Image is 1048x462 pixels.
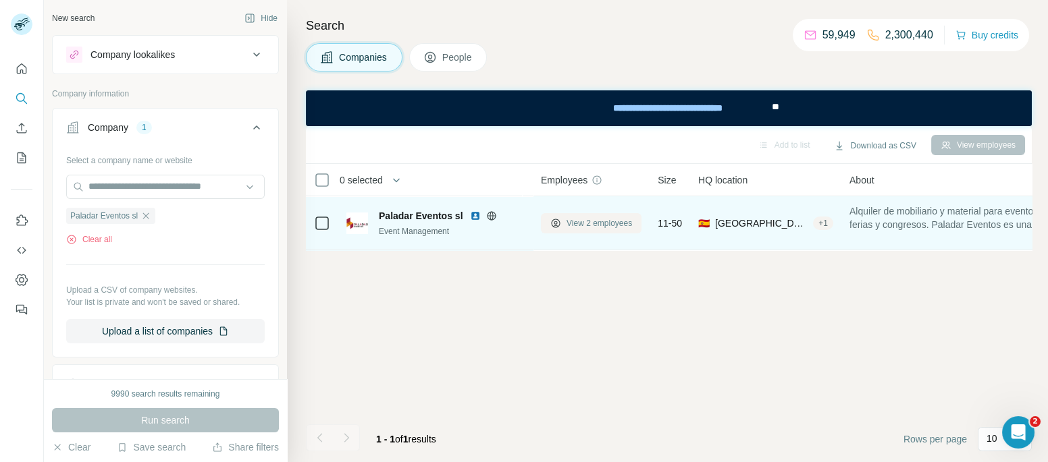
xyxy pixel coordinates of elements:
[813,217,833,229] div: + 1
[903,432,967,446] span: Rows per page
[52,440,90,454] button: Clear
[698,173,748,187] span: HQ location
[340,173,383,187] span: 0 selected
[11,297,32,322] button: Feedback
[698,216,710,230] span: 🇪🇸
[88,377,122,391] div: Industry
[1002,416,1034,449] iframe: Intercom live chat
[541,213,641,233] button: View 2 employees
[53,368,278,400] button: Industry
[1030,416,1041,427] span: 2
[66,149,265,167] div: Select a company name or website
[70,210,138,222] span: Paladar Eventos sl
[442,51,473,64] span: People
[541,173,587,187] span: Employees
[658,216,682,230] span: 11-50
[885,27,933,43] p: 2,300,440
[66,284,265,296] p: Upload a CSV of company websites.
[346,212,368,234] img: Logo of Paladar Eventos sl
[403,434,409,444] span: 1
[53,111,278,149] button: Company1
[11,208,32,233] button: Use Surfe on LinkedIn
[376,434,436,444] span: results
[987,432,997,445] p: 10
[822,27,856,43] p: 59,949
[395,434,403,444] span: of
[11,146,32,170] button: My lists
[52,12,95,24] div: New search
[52,88,279,100] p: Company information
[66,296,265,308] p: Your list is private and won't be saved or shared.
[376,434,395,444] span: 1 - 1
[66,319,265,343] button: Upload a list of companies
[955,26,1018,45] button: Buy credits
[11,116,32,140] button: Enrich CSV
[306,90,1032,126] iframe: Banner
[88,121,128,134] div: Company
[111,388,220,400] div: 9990 search results remaining
[11,86,32,111] button: Search
[715,216,808,230] span: [GEOGRAPHIC_DATA], Community of [GEOGRAPHIC_DATA]
[136,121,152,134] div: 1
[11,238,32,262] button: Use Surfe API
[470,210,481,221] img: LinkedIn logo
[117,440,186,454] button: Save search
[658,173,676,187] span: Size
[11,57,32,81] button: Quick start
[235,8,287,28] button: Hide
[306,16,1032,35] h4: Search
[339,51,388,64] span: Companies
[824,136,925,156] button: Download as CSV
[212,440,279,454] button: Share filters
[66,233,112,246] button: Clear all
[90,48,175,61] div: Company lookalikes
[849,173,874,187] span: About
[567,217,632,229] span: View 2 employees
[379,209,463,223] span: Paladar Eventos sl
[11,268,32,292] button: Dashboard
[379,225,525,237] div: Event Management
[53,38,278,71] button: Company lookalikes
